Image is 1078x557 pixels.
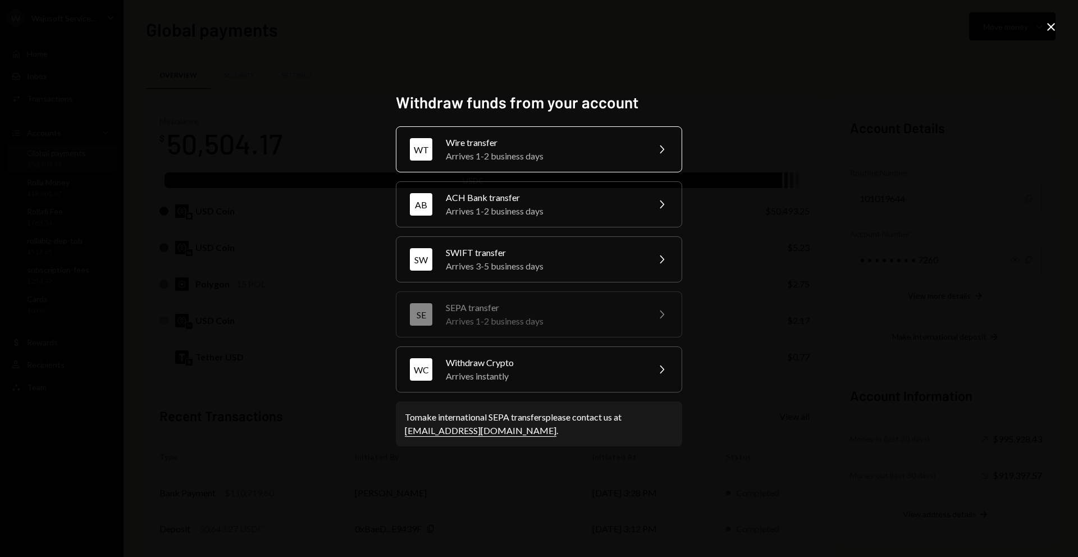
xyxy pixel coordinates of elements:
div: Arrives 1-2 business days [446,204,641,218]
div: SWIFT transfer [446,246,641,259]
div: WT [410,138,432,161]
button: WCWithdraw CryptoArrives instantly [396,346,682,392]
div: SW [410,248,432,271]
button: SWSWIFT transferArrives 3-5 business days [396,236,682,282]
div: To make international SEPA transfers please contact us at . [405,410,673,437]
div: Withdraw Crypto [446,356,641,369]
div: SE [410,303,432,326]
button: SESEPA transferArrives 1-2 business days [396,291,682,337]
button: WTWire transferArrives 1-2 business days [396,126,682,172]
a: [EMAIL_ADDRESS][DOMAIN_NAME] [405,425,556,437]
div: Arrives 3-5 business days [446,259,641,273]
div: AB [410,193,432,216]
div: Arrives instantly [446,369,641,383]
div: Wire transfer [446,136,641,149]
div: ACH Bank transfer [446,191,641,204]
div: SEPA transfer [446,301,641,314]
div: Arrives 1-2 business days [446,149,641,163]
div: WC [410,358,432,381]
button: ABACH Bank transferArrives 1-2 business days [396,181,682,227]
h2: Withdraw funds from your account [396,92,682,113]
div: Arrives 1-2 business days [446,314,641,328]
